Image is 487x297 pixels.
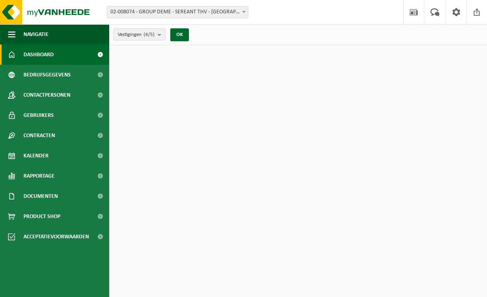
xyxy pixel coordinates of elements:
span: Documenten [23,186,58,206]
span: Gebruikers [23,105,54,125]
button: OK [170,28,189,41]
span: Navigatie [23,24,49,45]
span: Bedrijfsgegevens [23,65,71,85]
span: Vestigingen [118,29,155,41]
span: Dashboard [23,45,54,65]
button: Vestigingen(4/5) [113,28,165,40]
span: 02-008074 - GROUP DEME - SEREANT THV - ANTWERPEN [107,6,248,18]
span: Acceptatievoorwaarden [23,227,89,247]
span: Contracten [23,125,55,146]
span: Kalender [23,146,49,166]
span: Rapportage [23,166,55,186]
span: Product Shop [23,206,60,227]
count: (4/5) [144,32,155,37]
span: Contactpersonen [23,85,70,105]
